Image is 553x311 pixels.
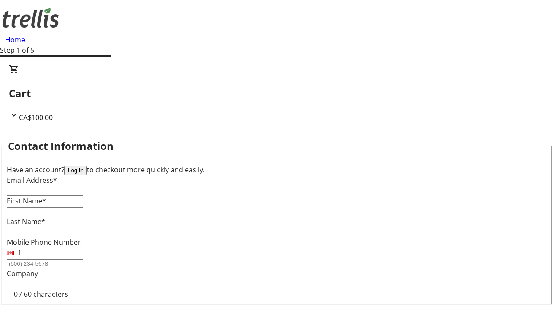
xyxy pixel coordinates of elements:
label: Email Address* [7,175,57,185]
label: Company [7,269,38,278]
label: Last Name* [7,217,45,226]
button: Log in [64,166,87,175]
tr-character-limit: 0 / 60 characters [14,289,68,299]
label: First Name* [7,196,46,206]
span: CA$100.00 [19,113,53,122]
div: Have an account? to checkout more quickly and easily. [7,165,546,175]
h2: Cart [9,86,544,101]
input: (506) 234-5678 [7,259,83,268]
h2: Contact Information [8,138,114,154]
div: CartCA$100.00 [9,64,544,123]
label: Mobile Phone Number [7,238,81,247]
